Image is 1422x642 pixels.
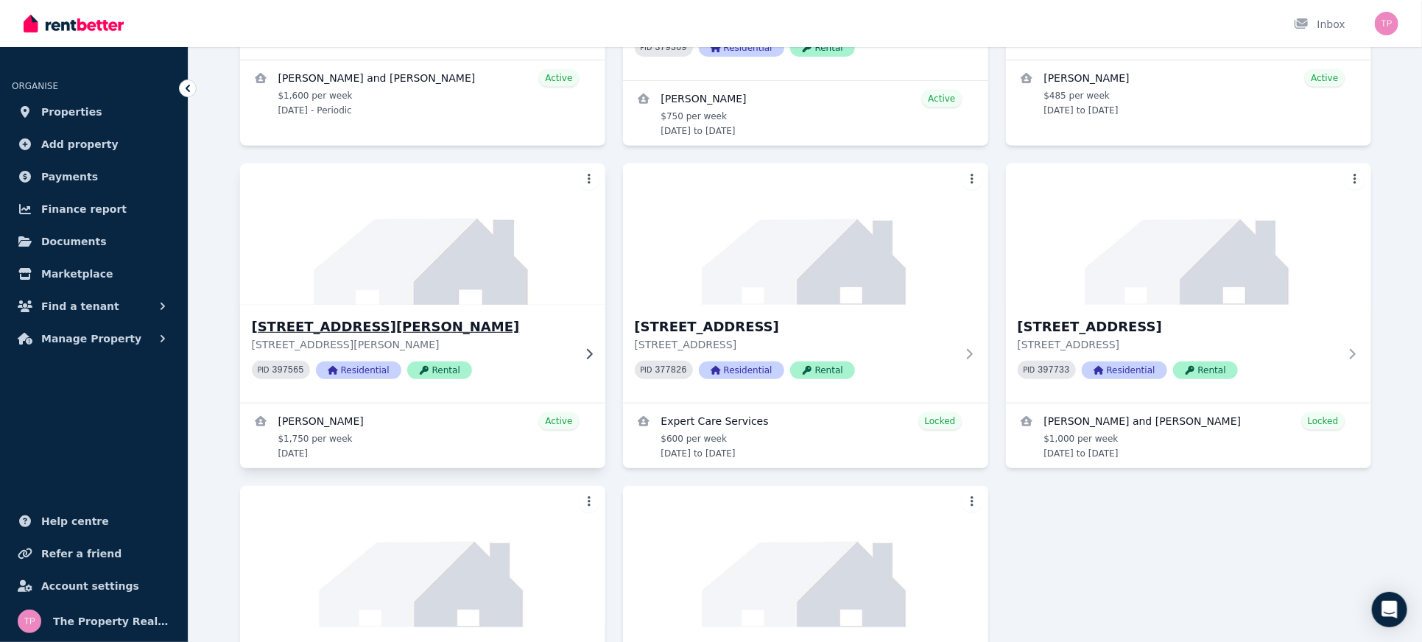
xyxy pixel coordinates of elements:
[272,365,303,375] code: 397565
[41,577,139,595] span: Account settings
[641,43,652,52] small: PID
[258,366,270,374] small: PID
[623,403,988,468] a: View details for Expert Care Services
[41,265,113,283] span: Marketplace
[699,361,784,379] span: Residential
[1375,12,1398,35] img: The Property Realtors
[41,200,127,218] span: Finance report
[962,492,982,512] button: More options
[1345,169,1365,190] button: More options
[240,486,605,627] img: 103 Durham St, Mount Druitt
[12,539,176,568] a: Refer a friend
[12,259,176,289] a: Marketplace
[1173,361,1238,379] span: Rental
[12,571,176,601] a: Account settings
[1006,163,1371,403] a: 97 Peartree Cct, Werrington[STREET_ADDRESS][STREET_ADDRESS]PID 397733ResidentialRental
[1018,337,1339,352] p: [STREET_ADDRESS]
[623,163,988,403] a: 71A Doonside Cres, Blacktown[STREET_ADDRESS][STREET_ADDRESS]PID 377826ResidentialRental
[12,507,176,536] a: Help centre
[41,330,141,348] span: Manage Property
[41,297,119,315] span: Find a tenant
[623,163,988,305] img: 71A Doonside Cres, Blacktown
[641,366,652,374] small: PID
[635,317,956,337] h3: [STREET_ADDRESS]
[230,160,614,308] img: 71 Sunflower Dr, Claremont Meadows
[790,361,855,379] span: Rental
[252,317,573,337] h3: [STREET_ADDRESS][PERSON_NAME]
[1294,17,1345,32] div: Inbox
[18,610,41,633] img: The Property Realtors
[655,365,686,375] code: 377826
[1006,60,1371,125] a: View details for Navjot Kaur
[655,43,686,53] code: 379369
[53,613,170,630] span: The Property Realtors
[407,361,472,379] span: Rental
[240,163,605,403] a: 71 Sunflower Dr, Claremont Meadows[STREET_ADDRESS][PERSON_NAME][STREET_ADDRESS][PERSON_NAME]PID 3...
[12,324,176,353] button: Manage Property
[41,233,107,250] span: Documents
[252,337,573,352] p: [STREET_ADDRESS][PERSON_NAME]
[1024,366,1035,374] small: PID
[41,545,122,562] span: Refer a friend
[12,162,176,191] a: Payments
[12,81,58,91] span: ORGANISE
[1006,163,1371,305] img: 97 Peartree Cct, Werrington
[41,168,98,186] span: Payments
[962,169,982,190] button: More options
[240,403,605,468] a: View details for Rachel Carey
[316,361,401,379] span: Residential
[41,135,119,153] span: Add property
[1038,365,1069,375] code: 397733
[41,512,109,530] span: Help centre
[579,492,599,512] button: More options
[623,81,988,146] a: View details for Dildar Farooq
[12,194,176,224] a: Finance report
[699,39,784,57] span: Residential
[790,39,855,57] span: Rental
[1082,361,1167,379] span: Residential
[240,60,605,125] a: View details for Soumya Biswas and Baninder Singh
[12,130,176,159] a: Add property
[635,337,956,352] p: [STREET_ADDRESS]
[12,97,176,127] a: Properties
[623,486,988,627] img: 208/159 Queen St, St Marys
[12,227,176,256] a: Documents
[41,103,102,121] span: Properties
[1372,592,1407,627] div: Open Intercom Messenger
[12,292,176,321] button: Find a tenant
[24,13,124,35] img: RentBetter
[579,169,599,190] button: More options
[1006,403,1371,468] a: View details for Danielle Lousie Riley and Andrew Richard Lewer
[1018,317,1339,337] h3: [STREET_ADDRESS]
